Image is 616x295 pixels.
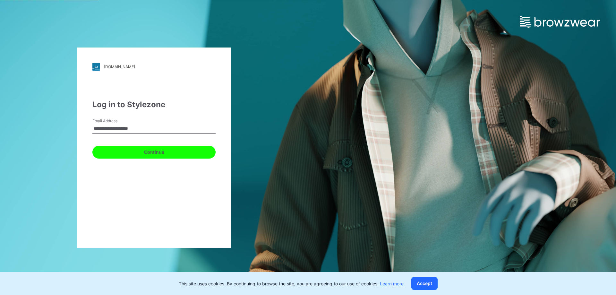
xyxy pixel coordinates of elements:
[104,64,135,69] div: [DOMAIN_NAME]
[92,63,216,71] a: [DOMAIN_NAME]
[179,280,404,287] p: This site uses cookies. By continuing to browse the site, you are agreeing to our use of cookies.
[380,281,404,286] a: Learn more
[92,118,137,124] label: Email Address
[92,99,216,110] div: Log in to Stylezone
[92,63,100,71] img: stylezone-logo.562084cfcfab977791bfbf7441f1a819.svg
[92,146,216,159] button: Continue
[520,16,600,28] img: browzwear-logo.e42bd6dac1945053ebaf764b6aa21510.svg
[411,277,438,290] button: Accept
